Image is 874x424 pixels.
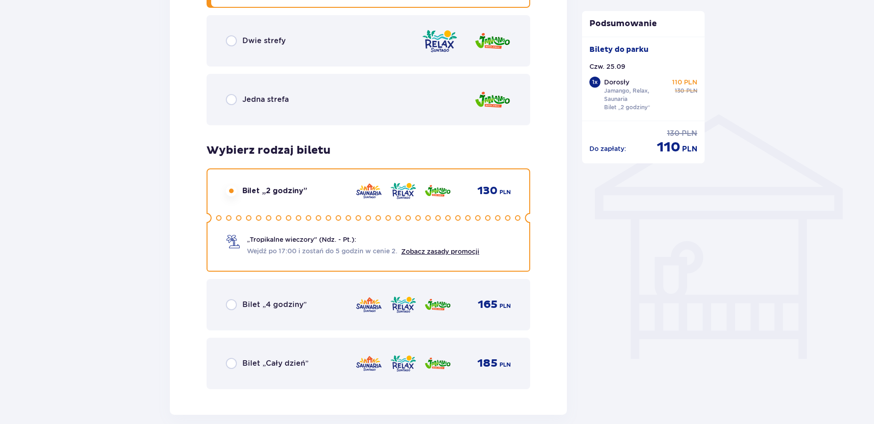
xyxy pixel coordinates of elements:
[682,128,697,139] p: PLN
[355,295,382,314] img: zone logo
[589,62,625,71] p: Czw. 25.09
[604,103,650,112] p: Bilet „2 godziny”
[242,186,307,196] p: Bilet „2 godziny”
[477,357,498,370] p: 185
[242,300,307,310] p: Bilet „4 godziny”
[242,36,286,46] p: Dwie strefy
[424,354,451,373] img: zone logo
[421,28,458,54] img: zone logo
[401,248,479,255] a: Zobacz zasady promocji
[474,87,511,113] img: zone logo
[675,87,684,95] p: 130
[207,144,331,157] p: Wybierz rodzaj biletu
[477,184,498,198] p: 130
[478,298,498,312] p: 165
[589,77,600,88] div: 1 x
[604,87,667,103] p: Jamango, Relax, Saunaria
[247,246,398,256] span: Wejdź po 17:00 i zostań do 5 godzin w cenie 2.
[424,181,451,201] img: zone logo
[604,78,629,87] p: Dorosły
[499,302,511,310] p: PLN
[667,128,680,139] p: 130
[589,144,626,153] p: Do zapłaty :
[686,87,697,95] p: PLN
[390,295,417,314] img: zone logo
[355,181,382,201] img: zone logo
[474,28,511,54] img: zone logo
[657,139,680,156] p: 110
[355,354,382,373] img: zone logo
[499,361,511,369] p: PLN
[247,235,356,244] p: „Tropikalne wieczory" (Ndz. - Pt.):
[390,181,417,201] img: zone logo
[589,45,649,55] p: Bilety do parku
[682,144,697,154] p: PLN
[424,295,451,314] img: zone logo
[582,18,705,29] p: Podsumowanie
[242,358,308,368] p: Bilet „Cały dzień”
[499,188,511,196] p: PLN
[242,95,289,105] p: Jedna strefa
[672,78,697,87] p: 110 PLN
[390,354,417,373] img: zone logo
